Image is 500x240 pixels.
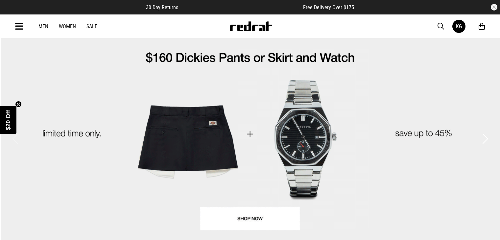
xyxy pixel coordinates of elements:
a: Sale [86,23,97,30]
button: Next slide [481,132,489,146]
a: Men [38,23,48,30]
div: KG [456,23,462,30]
span: 30 Day Returns [146,4,178,11]
span: $20 Off [5,110,12,130]
button: Close teaser [15,101,22,108]
iframe: Customer reviews powered by Trustpilot [191,4,290,11]
button: Previous slide [11,132,19,146]
span: Free Delivery Over $175 [303,4,354,11]
a: Women [59,23,76,30]
img: Redrat logo [229,21,273,31]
